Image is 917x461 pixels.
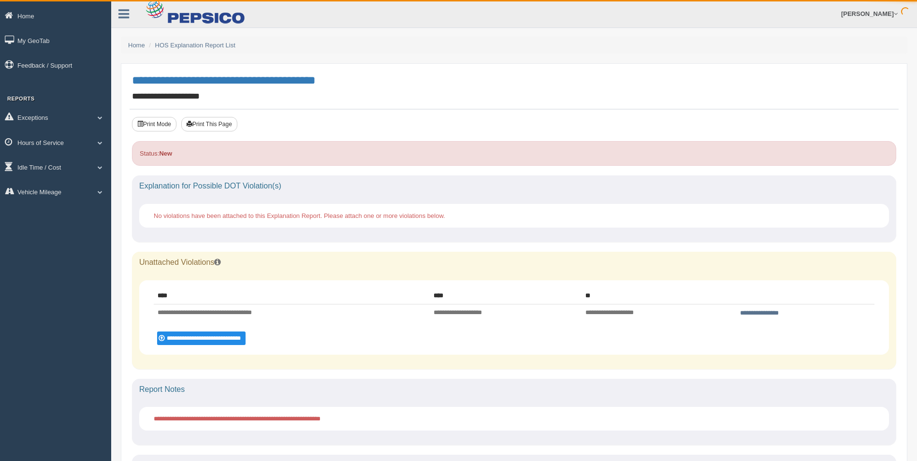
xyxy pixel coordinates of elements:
div: Report Notes [132,379,896,400]
a: Home [128,42,145,49]
button: Print This Page [181,117,237,131]
button: Print Mode [132,117,176,131]
strong: New [159,150,172,157]
div: Explanation for Possible DOT Violation(s) [132,175,896,197]
div: Unattached Violations [132,252,896,273]
span: No violations have been attached to this Explanation Report. Please attach one or more violations... [154,212,445,219]
div: Status: [132,141,896,166]
a: HOS Explanation Report List [155,42,235,49]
